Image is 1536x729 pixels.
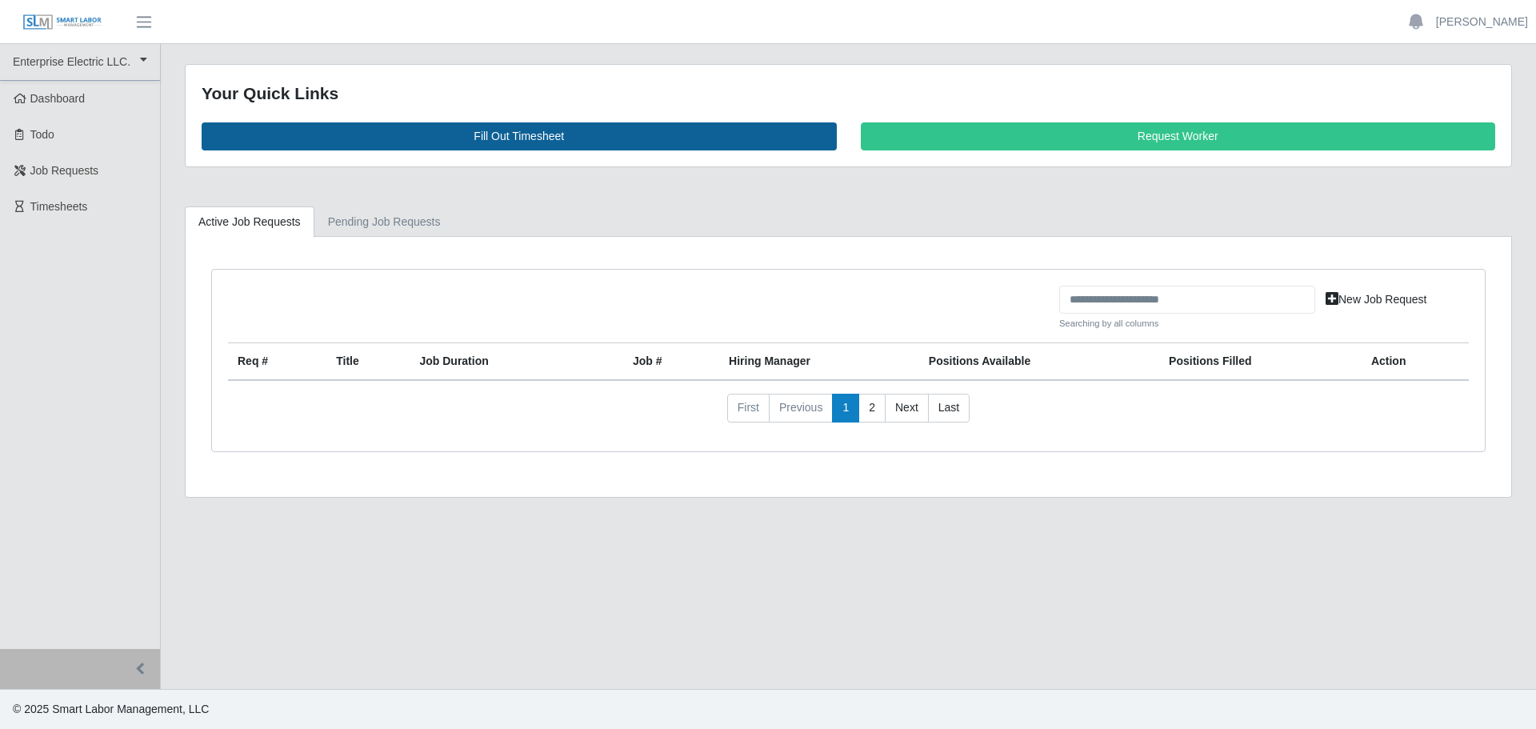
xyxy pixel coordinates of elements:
[202,122,837,150] a: Fill Out Timesheet
[30,200,88,213] span: Timesheets
[30,128,54,141] span: Todo
[202,81,1495,106] div: Your Quick Links
[228,394,1469,435] nav: pagination
[623,343,719,381] th: Job #
[185,206,314,238] a: Active Job Requests
[928,394,970,423] a: Last
[326,343,410,381] th: Title
[410,343,585,381] th: Job Duration
[1362,343,1469,381] th: Action
[13,703,209,715] span: © 2025 Smart Labor Management, LLC
[919,343,1159,381] th: Positions Available
[858,394,886,423] a: 2
[885,394,929,423] a: Next
[1315,286,1438,314] a: New Job Request
[1436,14,1528,30] a: [PERSON_NAME]
[861,122,1496,150] a: Request Worker
[30,164,99,177] span: Job Requests
[1159,343,1362,381] th: Positions Filled
[30,92,86,105] span: Dashboard
[719,343,919,381] th: Hiring Manager
[314,206,454,238] a: Pending Job Requests
[1059,317,1315,330] small: Searching by all columns
[228,343,326,381] th: Req #
[22,14,102,31] img: SLM Logo
[832,394,859,423] a: 1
